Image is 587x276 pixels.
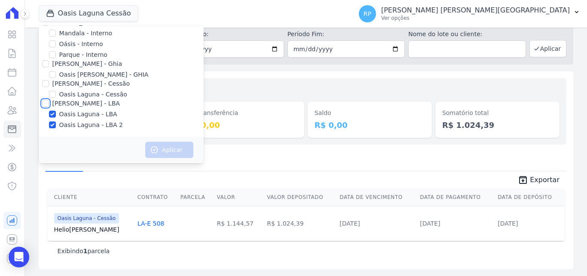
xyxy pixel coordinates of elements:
[52,60,122,67] label: [PERSON_NAME] - Ghia
[315,109,425,118] dt: Saldo
[54,225,131,234] a: Helio[PERSON_NAME]
[59,50,107,59] label: Parque - Interno
[39,5,138,22] button: Oasis Laguna Cessão
[498,220,518,227] a: [DATE]
[214,189,264,206] th: Valor
[518,175,528,185] i: unarchive
[315,119,425,131] dd: R$ 0,00
[529,40,566,57] button: Aplicar
[364,11,371,17] span: RP
[59,40,103,49] label: Oásis - Interno
[187,119,297,131] dd: R$ 0,00
[59,110,117,119] label: Oasis Laguna - LBA
[177,189,214,206] th: Parcela
[214,206,264,241] td: R$ 1.144,57
[166,30,284,39] label: Período Inicío:
[381,6,570,15] p: [PERSON_NAME] [PERSON_NAME][GEOGRAPHIC_DATA]
[83,248,88,254] b: 1
[408,30,526,39] label: Nome do lote ou cliente:
[138,220,164,227] a: LA-E 508
[9,247,29,267] div: Open Intercom Messenger
[47,189,134,206] th: Cliente
[494,189,565,206] th: Data de Depósito
[263,189,336,206] th: Valor Depositado
[442,109,553,118] dt: Somatório total
[381,15,570,22] p: Ver opções
[420,220,440,227] a: [DATE]
[145,142,193,158] button: Aplicar
[52,80,130,87] label: [PERSON_NAME] - Cessão
[59,90,127,99] label: Oasis Laguna - Cessão
[59,29,112,38] label: Mandala - Interno
[339,220,360,227] a: [DATE]
[134,189,177,206] th: Contrato
[336,189,416,206] th: Data de Vencimento
[352,2,587,26] button: RP [PERSON_NAME] [PERSON_NAME][GEOGRAPHIC_DATA] Ver opções
[416,189,494,206] th: Data de Pagamento
[442,119,553,131] dd: R$ 1.024,39
[511,175,566,187] a: unarchive Exportar
[187,109,297,118] dt: Em transferência
[58,247,110,255] p: Exibindo parcela
[52,100,120,107] label: [PERSON_NAME] - LBA
[287,30,405,39] label: Período Fim:
[263,206,336,241] td: R$ 1.024,39
[530,175,559,185] span: Exportar
[54,213,119,223] span: Oasis Laguna - Cessão
[59,121,123,130] label: Oasis Laguna - LBA 2
[59,70,149,79] label: Oasis [PERSON_NAME] - GHIA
